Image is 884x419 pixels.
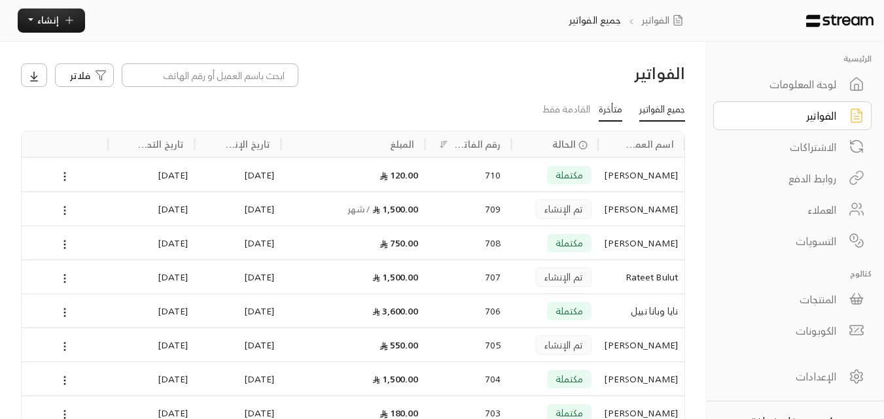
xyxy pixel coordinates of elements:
a: المنتجات [713,285,872,314]
div: [DATE] [115,158,188,192]
span: تم الإنشاء [544,272,582,282]
div: [PERSON_NAME] [605,328,678,361]
div: العملاء [731,202,836,218]
a: متأخرة [599,99,622,122]
p: جميع الفواتير [569,13,622,27]
div: 120.00 [288,158,419,192]
span: مكتملة [556,238,583,248]
input: ابحث باسم العميل أو رقم الهاتف [122,63,298,87]
div: المنتجات [731,292,836,307]
a: الكوبونات [713,316,872,345]
div: الفواتير [731,108,836,124]
div: [DATE] [201,294,274,327]
span: فلاتر [70,69,90,82]
a: لوحة المعلومات [713,70,872,99]
div: [DATE] [115,260,188,293]
div: 705 [436,328,501,361]
a: روابط الدفع [713,164,872,193]
button: Sort [436,137,451,152]
span: إنشاء [37,12,59,28]
a: الفواتير [641,13,688,27]
span: تم الإنشاء [544,204,582,214]
button: فلاتر [55,63,114,87]
p: كتالوج [713,267,872,280]
div: الإعدادات [731,369,836,384]
div: روابط الدفع [731,171,836,186]
div: [PERSON_NAME] [605,158,678,192]
div: [PERSON_NAME] [605,226,678,260]
div: تاريخ الإنشاء [222,136,271,152]
div: Rateet Bulut [605,260,678,293]
a: الفواتير [713,101,872,130]
a: العملاء [713,195,872,224]
div: 550.00 [288,328,419,361]
span: / شهر [347,201,370,217]
div: 704 [436,362,501,395]
div: [PERSON_NAME] [605,362,678,395]
span: مكتملة [556,170,583,180]
span: الحالة [552,137,576,151]
span: تم الإنشاء [544,340,582,350]
div: [DATE] [201,158,274,192]
h3: الفواتير [529,63,685,84]
div: 710 [436,158,501,192]
div: اسم العميل [626,136,674,152]
div: [DATE] [115,226,188,260]
img: Logo [806,14,874,27]
nav: breadcrumb [562,13,694,27]
div: المبلغ [390,136,415,152]
button: إنشاء [18,8,85,33]
a: الاشتراكات [713,133,872,161]
div: 1,500.00 [288,362,419,395]
div: 707 [436,260,501,293]
div: [DATE] [115,294,188,327]
div: [DATE] [201,226,274,260]
span: مكتملة [556,408,583,418]
div: [PERSON_NAME] [605,192,678,226]
div: التسويات [731,233,836,249]
a: جميع الفواتير [639,99,685,122]
div: 3,600.00 [288,294,419,327]
div: 750.00 [288,226,419,260]
div: تاريخ التحديث [135,136,184,152]
div: لوحة المعلومات [731,76,836,92]
div: رقم الفاتورة [453,136,501,152]
span: مكتملة [556,374,583,384]
div: [DATE] [115,362,188,395]
div: 1,500.00 [288,192,419,226]
div: الكوبونات [731,323,836,339]
div: [DATE] [201,260,274,293]
a: التسويات [713,227,872,256]
a: الإعدادات [713,362,872,391]
div: الاشتراكات [731,139,836,155]
div: [DATE] [201,192,274,226]
div: 709 [436,192,501,226]
div: 706 [436,294,501,327]
div: [DATE] [115,328,188,361]
div: 1,500.00 [288,260,419,293]
div: نايا وبانا نبيل [605,294,678,327]
div: [DATE] [115,192,188,226]
div: [DATE] [201,328,274,361]
p: الرئيسية [713,52,872,65]
a: القادمة فقط [542,99,590,122]
span: مكتملة [556,306,583,316]
div: [DATE] [201,362,274,395]
div: 708 [436,226,501,260]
